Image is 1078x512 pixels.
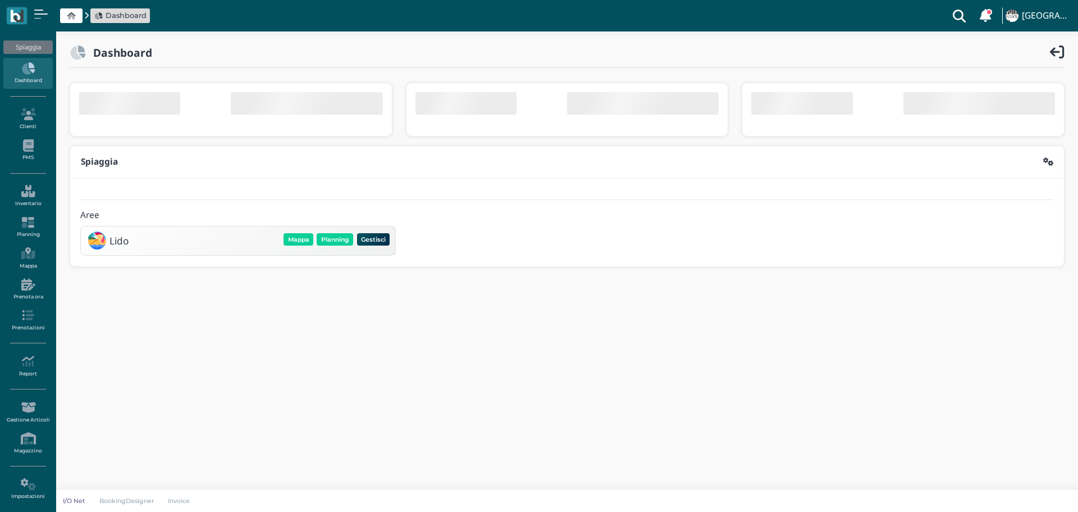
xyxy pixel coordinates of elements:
[1006,10,1018,22] img: ...
[10,10,23,22] img: logo
[109,235,129,246] h3: Lido
[106,10,147,21] span: Dashboard
[284,233,313,246] button: Mappa
[94,10,147,21] a: Dashboard
[3,180,52,211] a: Inventario
[86,47,152,58] h2: Dashboard
[81,156,118,167] b: Spiaggia
[3,135,52,166] a: PMS
[80,211,99,220] h4: Aree
[1022,11,1071,21] h4: [GEOGRAPHIC_DATA]
[3,243,52,274] a: Mappa
[1004,2,1071,29] a: ... [GEOGRAPHIC_DATA]
[3,40,52,54] div: Spiaggia
[3,58,52,89] a: Dashboard
[317,233,353,246] button: Planning
[998,477,1068,502] iframe: Help widget launcher
[3,103,52,134] a: Clienti
[3,274,52,305] a: Prenota ora
[3,212,52,243] a: Planning
[357,233,390,246] button: Gestisci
